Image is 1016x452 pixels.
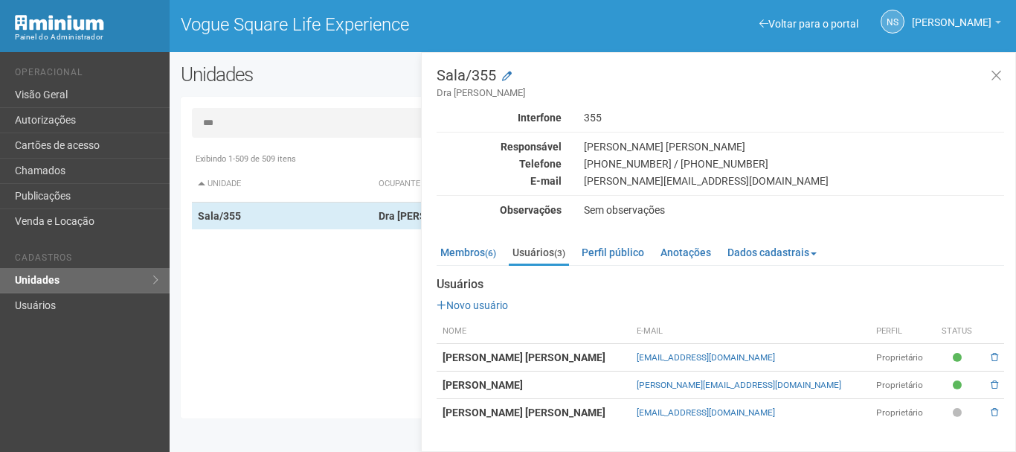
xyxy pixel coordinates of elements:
div: Observações [425,203,573,217]
small: (6) [485,248,496,258]
h3: Sala/355 [437,68,1004,100]
div: [PERSON_NAME] [PERSON_NAME] [573,140,1015,153]
th: Unidade: activate to sort column descending [192,166,373,203]
a: Perfil público [578,241,648,264]
div: [PHONE_NUMBER] / [PHONE_NUMBER] [573,157,1015,171]
strong: Usuários [437,278,1004,291]
strong: Dra [PERSON_NAME] [379,210,478,222]
span: Ativo [953,351,965,364]
strong: [PERSON_NAME] [PERSON_NAME] [443,407,605,418]
li: Operacional [15,67,158,83]
div: Painel do Administrador [15,31,158,44]
img: Minium [15,15,104,31]
a: NS [881,10,904,34]
a: Anotações [657,241,715,264]
th: Ocupante: activate to sort column ascending [373,166,705,203]
strong: Sala/355 [198,210,241,222]
th: Perfil [870,319,936,344]
div: Exibindo 1-509 de 509 itens [192,153,994,166]
div: E-mail [425,174,573,188]
h1: Vogue Square Life Experience [181,15,582,34]
div: Responsável [425,140,573,153]
a: Modificar a unidade [502,69,512,84]
div: Sem observações [573,203,1015,217]
a: Novo usuário [437,299,508,311]
span: Ativo [953,379,965,392]
h2: Unidades [181,63,511,86]
a: [PERSON_NAME][EMAIL_ADDRESS][DOMAIN_NAME] [637,380,841,390]
div: Interfone [425,111,573,124]
small: Dra [PERSON_NAME] [437,86,1004,100]
strong: [PERSON_NAME] [PERSON_NAME] [443,351,605,363]
span: Nicolle Silva [912,2,991,28]
a: Voltar para o portal [759,18,858,30]
li: Cadastros [15,252,158,268]
div: Telefone [425,157,573,171]
span: Pendente [953,407,965,419]
small: (3) [554,248,565,258]
a: Usuários(3) [509,241,569,266]
strong: [PERSON_NAME] [443,379,523,391]
th: Nome [437,319,631,344]
td: Proprietário [870,399,936,427]
div: [PERSON_NAME][EMAIL_ADDRESS][DOMAIN_NAME] [573,174,1015,188]
a: [PERSON_NAME] [912,19,1001,31]
a: [EMAIL_ADDRESS][DOMAIN_NAME] [637,352,775,363]
td: Proprietário [870,372,936,399]
td: Proprietário [870,344,936,372]
div: 355 [573,111,1015,124]
a: Membros(6) [437,241,500,264]
a: Dados cadastrais [724,241,820,264]
a: [EMAIL_ADDRESS][DOMAIN_NAME] [637,407,775,418]
th: E-mail [631,319,871,344]
th: Status [936,319,983,344]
